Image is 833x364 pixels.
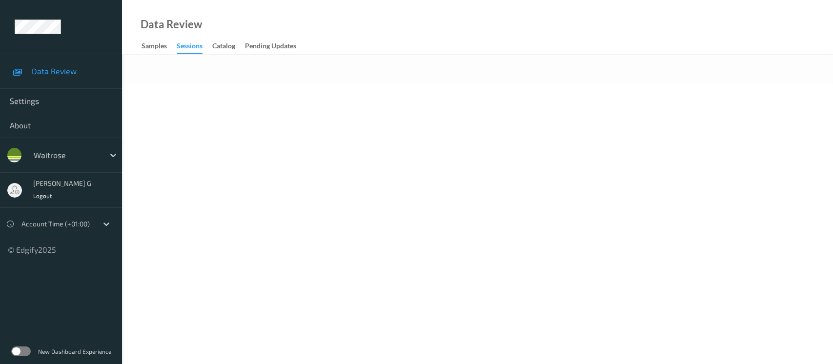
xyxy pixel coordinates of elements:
[177,41,203,54] div: Sessions
[245,41,296,53] div: Pending Updates
[212,41,235,53] div: Catalog
[142,40,177,53] a: Samples
[245,40,306,53] a: Pending Updates
[142,41,167,53] div: Samples
[212,40,245,53] a: Catalog
[141,20,202,29] div: Data Review
[177,40,212,54] a: Sessions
